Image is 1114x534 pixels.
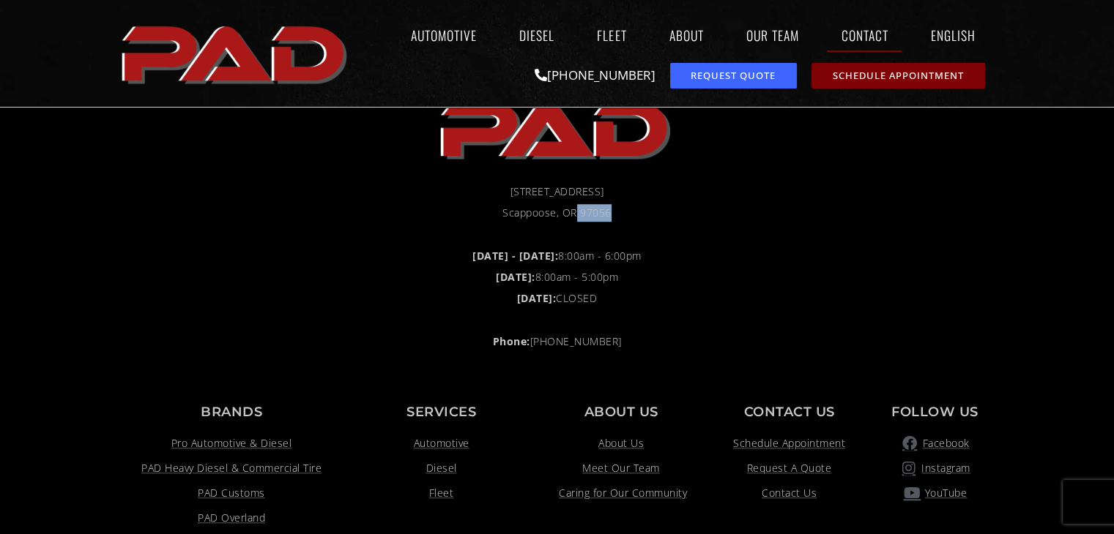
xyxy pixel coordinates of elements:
a: Fleet [583,18,640,52]
a: Our Team [732,18,812,52]
span: PAD Heavy Diesel & Commercial Tire [141,459,322,477]
a: About Us [544,435,697,452]
span: Diesel [426,459,456,477]
span: Fleet [429,484,454,502]
span: CLOSED [517,290,598,307]
span: YouTube [921,484,968,502]
a: schedule repair or service appointment [812,63,985,89]
span: Schedule Appointment [733,435,845,452]
a: Automotive [353,435,530,452]
span: Automotive [413,435,469,452]
b: [DATE] - [DATE]: [472,249,558,263]
span: Pro Automotive & Diesel [171,435,292,452]
span: PAD Customs [198,484,265,502]
img: The image shows the word "PAD" in bold, red, uppercase letters with a slight shadow effect. [436,88,677,168]
a: pro automotive and diesel home page [117,14,354,93]
span: Scappoose, OR 97056 [502,204,612,222]
span: [STREET_ADDRESS] [510,183,604,200]
a: Diesel [505,18,568,52]
span: Instagram [918,459,970,477]
a: Request A Quote [712,459,866,477]
p: Services [353,405,530,418]
span: Caring for Our Community [555,484,687,502]
p: Contact us [712,405,866,418]
a: Contact Us [712,484,866,502]
strong: Phone: [493,334,530,348]
a: pro automotive and diesel instagram page [880,459,989,477]
p: Brands [125,405,338,418]
span: Schedule Appointment [833,71,964,80]
nav: Menu [354,18,996,52]
a: Phone:[PHONE_NUMBER] [125,333,989,350]
span: PAD Overland [198,509,265,527]
span: 8:00am - 6:00pm [472,247,642,265]
a: Automotive [397,18,491,52]
a: PAD Customs [125,484,338,502]
a: [PHONE_NUMBER] [535,67,656,83]
span: Meet Our Team [582,459,660,477]
a: Contact [827,18,902,52]
a: pro automotive and diesel facebook page [880,435,989,452]
a: Visit link opens in a new tab [125,459,338,477]
span: About Us [598,435,644,452]
p: Follow Us [880,405,989,418]
a: YouTube [880,484,989,502]
span: 8:00am - 5:00pm [496,268,618,286]
a: Fleet [353,484,530,502]
a: pro automotive and diesel home page [125,88,989,168]
a: About [655,18,717,52]
a: Caring for Our Community [544,484,697,502]
a: Meet Our Team [544,459,697,477]
span: Request Quote [691,71,776,80]
span: Facebook [918,435,969,452]
a: request a service or repair quote [670,63,797,89]
span: Contact Us [762,484,817,502]
a: Visit link opens in a new tab [125,509,338,527]
span: [PHONE_NUMBER] [493,333,622,350]
b: [DATE]: [496,270,535,284]
p: About Us [544,405,697,418]
a: Pro Automotive & Diesel [125,435,338,452]
a: Schedule Appointment [712,435,866,452]
b: [DATE]: [517,291,557,305]
img: The image shows the word "PAD" in bold, red, uppercase letters with a slight shadow effect. [117,14,354,93]
a: English [916,18,996,52]
a: Diesel [353,459,530,477]
span: Request A Quote [747,459,832,477]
